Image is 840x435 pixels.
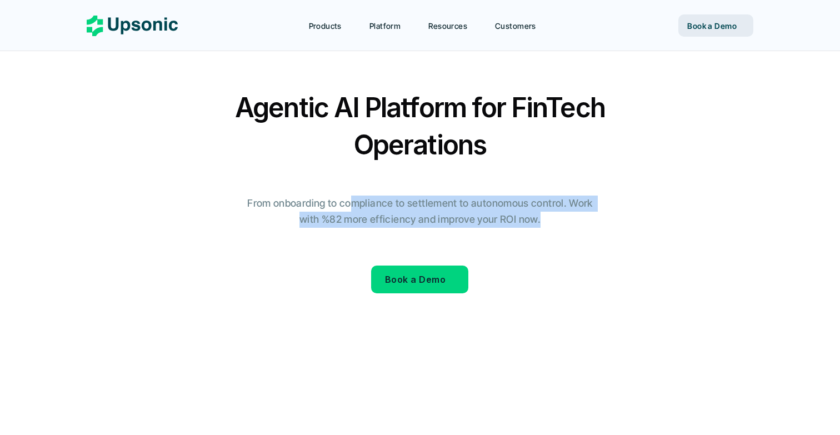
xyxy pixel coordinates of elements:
[687,20,737,32] p: Book a Demo
[678,14,753,37] a: Book a Demo
[239,196,601,228] p: From onboarding to compliance to settlement to autonomous control. Work with %82 more efficiency ...
[428,20,467,32] p: Resources
[371,266,468,293] a: Book a Demo
[369,20,401,32] p: Platform
[302,16,360,36] a: Products
[495,20,536,32] p: Customers
[385,272,446,288] p: Book a Demo
[226,89,614,163] h2: Agentic AI Platform for FinTech Operations
[309,20,342,32] p: Products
